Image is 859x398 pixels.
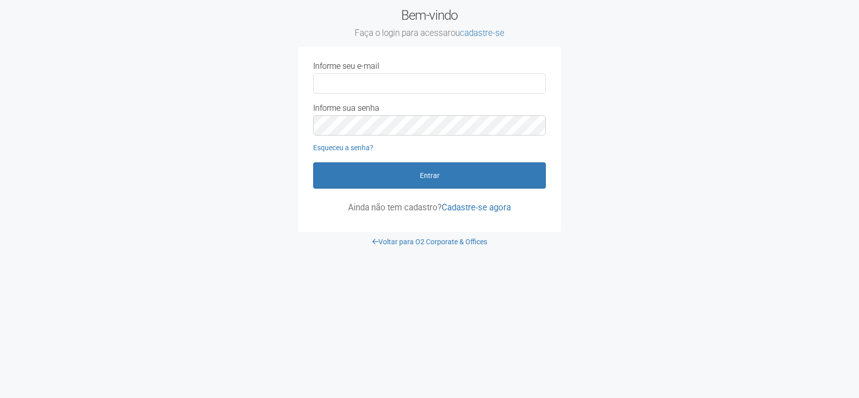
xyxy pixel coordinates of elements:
a: cadastre-se [460,28,504,38]
a: Cadastre-se agora [442,202,511,212]
a: Voltar para O2 Corporate & Offices [372,238,487,246]
small: Faça o login para acessar [298,28,561,39]
h2: Bem-vindo [298,8,561,39]
p: Ainda não tem cadastro? [313,203,546,212]
label: Informe sua senha [313,104,379,113]
button: Entrar [313,162,546,189]
label: Informe seu e-mail [313,62,379,71]
span: ou [451,28,504,38]
a: Esqueceu a senha? [313,144,373,152]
